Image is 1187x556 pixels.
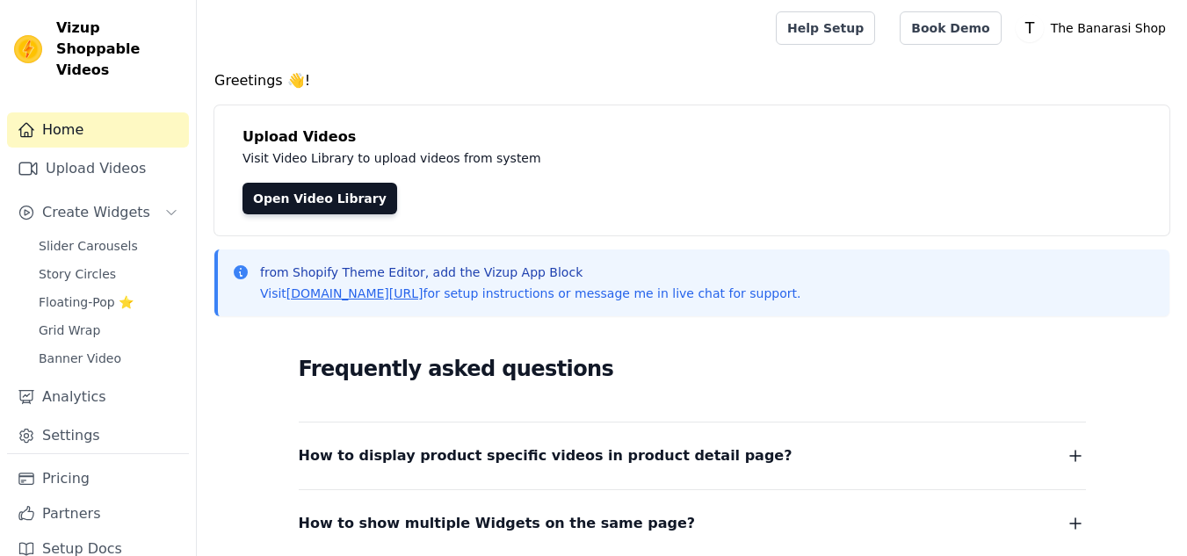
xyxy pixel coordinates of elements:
[1024,19,1034,37] text: T
[299,351,1086,386] h2: Frequently asked questions
[1016,12,1173,44] button: T The Banarasi Shop
[28,290,189,314] a: Floating-Pop ⭐
[299,444,793,468] span: How to display product specific videos in product detail page?
[260,285,800,302] p: Visit for setup instructions or message me in live chat for support.
[242,183,397,214] a: Open Video Library
[28,346,189,371] a: Banner Video
[7,496,189,531] a: Partners
[7,112,189,148] a: Home
[214,70,1169,91] h4: Greetings 👋!
[260,264,800,281] p: from Shopify Theme Editor, add the Vizup App Block
[286,286,423,300] a: [DOMAIN_NAME][URL]
[7,418,189,453] a: Settings
[7,461,189,496] a: Pricing
[39,350,121,367] span: Banner Video
[900,11,1001,45] a: Book Demo
[776,11,875,45] a: Help Setup
[39,265,116,283] span: Story Circles
[242,148,1030,169] p: Visit Video Library to upload videos from system
[7,151,189,186] a: Upload Videos
[1044,12,1173,44] p: The Banarasi Shop
[299,511,1086,536] button: How to show multiple Widgets on the same page?
[28,318,189,343] a: Grid Wrap
[42,202,150,223] span: Create Widgets
[14,35,42,63] img: Vizup
[39,237,138,255] span: Slider Carousels
[7,195,189,230] button: Create Widgets
[242,126,1141,148] h4: Upload Videos
[56,18,182,81] span: Vizup Shoppable Videos
[7,379,189,415] a: Analytics
[39,293,134,311] span: Floating-Pop ⭐
[39,321,100,339] span: Grid Wrap
[28,234,189,258] a: Slider Carousels
[299,511,696,536] span: How to show multiple Widgets on the same page?
[299,444,1086,468] button: How to display product specific videos in product detail page?
[28,262,189,286] a: Story Circles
